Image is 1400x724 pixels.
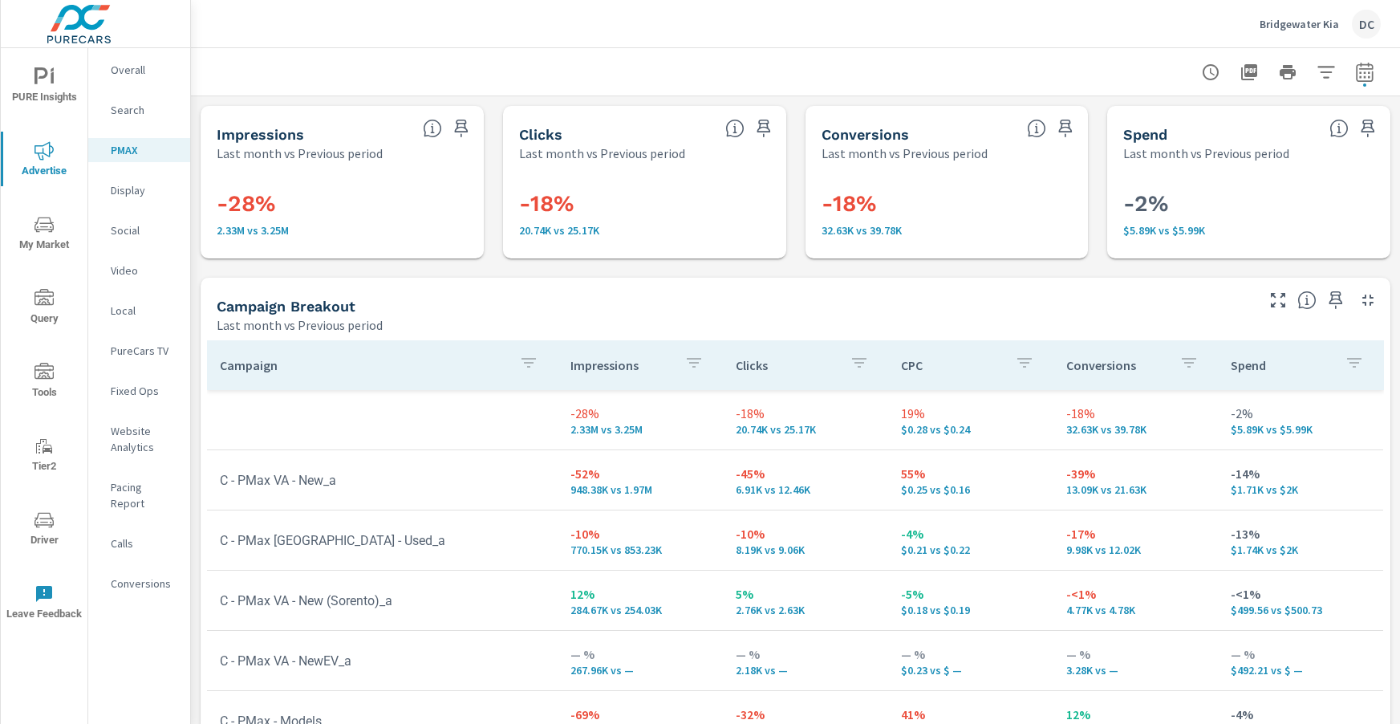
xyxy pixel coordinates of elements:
div: Pacing Report [88,475,190,515]
p: 13,094 vs 21,628 [1066,483,1206,496]
p: -5% [901,584,1041,604]
p: 2,325,366 vs 3,250,995 [570,423,710,436]
p: 948,376 vs 1,969,495 [570,483,710,496]
p: -17% [1066,524,1206,543]
td: C - PMax VA - New_a [207,460,558,501]
span: Save this to your personalized report [1053,116,1078,141]
button: Select Date Range [1349,56,1381,88]
span: This is a summary of PMAX performance results by campaign. Each column can be sorted. [1297,291,1317,310]
p: $492.21 vs $ — [1231,664,1370,677]
p: Impressions [570,357,672,373]
p: Last month vs Previous period [519,144,685,163]
span: The number of times an ad was shown on your behalf. [423,119,442,138]
p: $499.56 vs $500.73 [1231,604,1370,616]
p: -69% [570,705,710,724]
p: -18% [1066,404,1206,423]
button: Apply Filters [1310,56,1342,88]
p: -45% [736,464,875,483]
p: -10% [736,524,875,543]
p: 2,760 vs 2,626 [736,604,875,616]
div: Display [88,178,190,202]
p: $0.23 vs $ — [901,664,1041,677]
h3: -18% [519,190,770,218]
span: Query [6,289,83,328]
td: C - PMax VA - NewEV_a [207,641,558,681]
p: -13% [1231,524,1370,543]
p: 2,325,366 vs 3,250,995 [217,224,468,237]
p: -10% [570,524,710,543]
p: 4,771 vs 4,781 [1066,604,1206,616]
span: The amount of money spent on advertising during the period. [1329,119,1349,138]
p: Social [111,222,177,238]
div: Local [88,299,190,323]
p: Conversions [1066,357,1167,373]
div: Overall [88,58,190,82]
div: Calls [88,531,190,555]
p: 3,280 vs — [1066,664,1206,677]
p: 5% [736,584,875,604]
span: Save this to your personalized report [448,116,474,141]
p: 20.74K vs 25.17K [736,423,875,436]
p: Search [111,102,177,118]
p: — % [1066,645,1206,664]
button: Print Report [1272,56,1304,88]
p: — % [901,645,1041,664]
span: Save this to your personalized report [751,116,777,141]
p: -<1% [1066,584,1206,604]
p: — % [570,645,710,664]
div: PureCars TV [88,339,190,363]
span: Tools [6,363,83,402]
p: — % [736,645,875,664]
h5: Spend [1123,126,1167,143]
p: Conversions [111,576,177,592]
p: -52% [570,464,710,483]
p: $1,741.91 vs $1,998.12 [1231,543,1370,556]
div: Website Analytics [88,419,190,459]
h3: -18% [822,190,1073,218]
span: Save this to your personalized report [1323,287,1349,313]
p: Last month vs Previous period [217,144,383,163]
h3: -2% [1123,190,1374,218]
div: PMAX [88,138,190,162]
p: -32% [736,705,875,724]
p: $0.28 vs $0.24 [901,423,1041,436]
p: Display [111,182,177,198]
span: Driver [6,510,83,550]
p: -14% [1231,464,1370,483]
p: 284,668 vs 254,026 [570,604,710,616]
h5: Conversions [822,126,909,143]
h3: -28% [217,190,468,218]
p: $0.18 vs $0.19 [901,604,1041,616]
span: Tier2 [6,437,83,476]
p: -<1% [1231,584,1370,604]
p: Last month vs Previous period [217,315,383,335]
h5: Clicks [519,126,562,143]
p: Campaign [220,357,506,373]
p: Bridgewater Kia [1260,17,1339,31]
div: DC [1352,10,1381,39]
p: 6,909 vs 12,457 [736,483,875,496]
p: 9,977 vs 12,017 [1066,543,1206,556]
p: $0.21 vs $0.22 [901,543,1041,556]
p: Last month vs Previous period [1123,144,1289,163]
div: Search [88,98,190,122]
p: 55% [901,464,1041,483]
p: PureCars TV [111,343,177,359]
p: Clicks [736,357,837,373]
p: 19% [901,404,1041,423]
p: PMAX [111,142,177,158]
p: Last month vs Previous period [822,144,988,163]
p: Fixed Ops [111,383,177,399]
button: "Export Report to PDF" [1233,56,1265,88]
span: Total Conversions include Actions, Leads and Unmapped. [1027,119,1046,138]
p: 20,738 vs 25,171 [519,224,770,237]
p: 41% [901,705,1041,724]
p: -28% [570,404,710,423]
p: 2,176 vs — [736,664,875,677]
p: Spend [1231,357,1332,373]
p: $1,711.79 vs $1,996.82 [1231,483,1370,496]
td: C - PMax VA - New (Sorento)_a [207,580,558,621]
span: PURE Insights [6,67,83,107]
td: C - PMax [GEOGRAPHIC_DATA] - Used_a [207,520,558,561]
h5: Impressions [217,126,304,143]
